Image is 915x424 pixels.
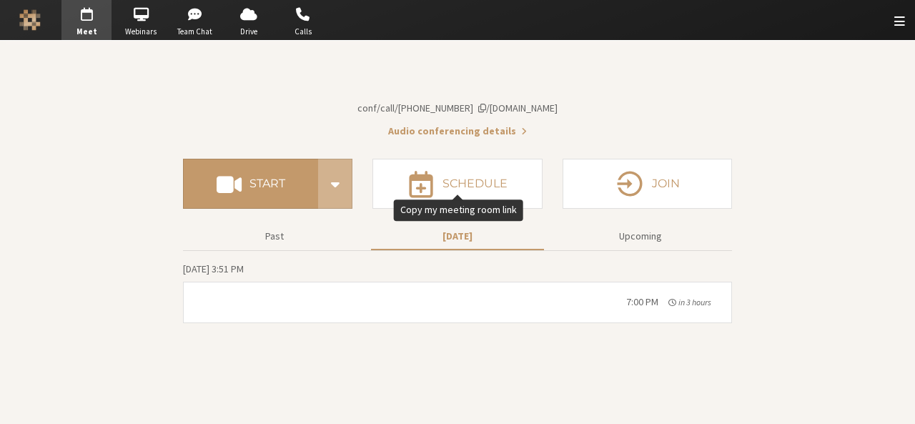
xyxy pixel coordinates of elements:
[388,124,527,139] button: Audio conferencing details
[563,159,732,209] button: Join
[224,26,274,38] span: Drive
[170,26,220,38] span: Team Chat
[554,224,727,249] button: Upcoming
[678,297,711,307] span: in 3 hours
[372,159,542,209] button: Schedule
[626,295,658,310] div: 7:00 PM
[183,261,732,323] section: Today's Meetings
[183,159,318,209] button: Start
[278,26,328,38] span: Calls
[19,9,41,31] img: Iotum
[116,26,166,38] span: Webinars
[357,102,558,114] span: Copy my meeting room link
[442,178,508,189] h4: Schedule
[249,178,285,189] h4: Start
[183,66,732,139] section: Account details
[371,224,544,249] button: [DATE]
[318,159,352,209] div: Start conference options
[357,101,558,116] button: Copy my meeting room linkCopy my meeting room link
[61,26,112,38] span: Meet
[652,178,680,189] h4: Join
[188,224,361,249] button: Past
[183,262,244,275] span: [DATE] 3:51 PM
